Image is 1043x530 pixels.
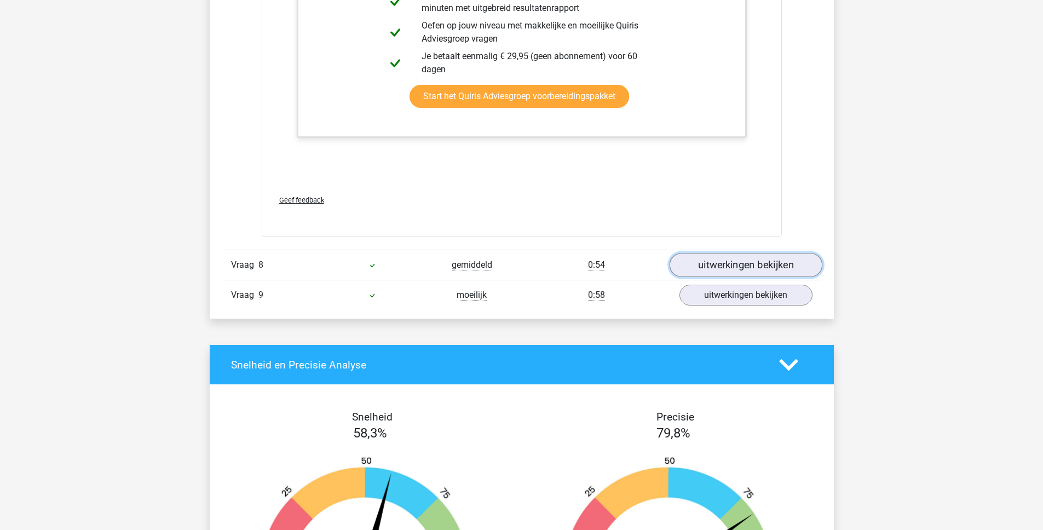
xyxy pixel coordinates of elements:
[279,196,324,204] span: Geef feedback
[258,260,263,270] span: 8
[457,290,487,301] span: moeilijk
[679,285,812,306] a: uitwerkingen bekijken
[410,85,629,108] a: Start het Quiris Adviesgroep voorbereidingspakket
[231,411,514,423] h4: Snelheid
[231,289,258,302] span: Vraag
[353,425,387,441] span: 58,3%
[656,425,690,441] span: 79,8%
[258,290,263,300] span: 9
[588,260,605,270] span: 0:54
[669,254,822,278] a: uitwerkingen bekijken
[231,359,763,371] h4: Snelheid en Precisie Analyse
[452,260,492,270] span: gemiddeld
[231,258,258,272] span: Vraag
[588,290,605,301] span: 0:58
[534,411,817,423] h4: Precisie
